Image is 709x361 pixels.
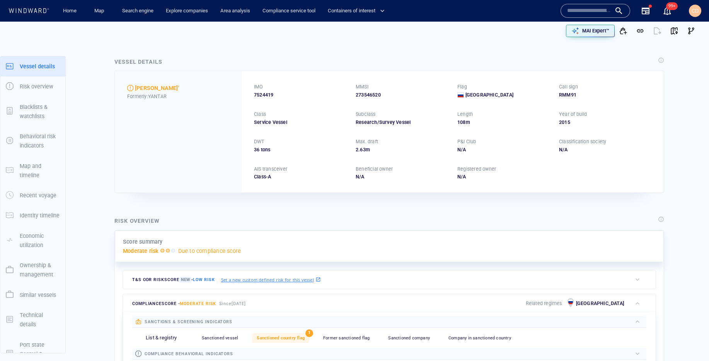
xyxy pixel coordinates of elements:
[0,166,65,174] a: Map and timeline
[457,111,473,118] p: Length
[145,351,233,356] span: compliance behavioral indicators
[683,22,700,39] button: Visual Link Analysis
[254,83,263,90] p: IMO
[0,315,65,323] a: Technical details
[20,290,56,300] p: Similar vessels
[0,185,65,205] button: Recent voyage
[457,166,496,173] p: Registered owner
[20,310,60,329] p: Technical details
[254,119,346,126] div: Service Vessel
[254,92,273,98] span: 7524419
[0,205,65,225] button: Identity timeline
[687,3,703,19] button: CD
[123,246,159,256] p: Moderate risk
[132,301,216,306] span: compliance score -
[0,212,65,219] a: Identity timeline
[202,336,238,341] span: Sanctioned vessel
[632,22,649,39] button: Get link
[576,300,624,307] p: [GEOGRAPHIC_DATA]
[692,8,699,14] span: CD
[0,156,65,186] button: Map and timeline
[57,4,82,18] button: Home
[217,4,253,18] a: Area analysis
[559,111,587,118] p: Year of build
[356,147,358,153] span: 2
[119,4,157,18] a: Search engine
[114,57,162,66] div: Vessel details
[179,277,191,283] span: New
[457,174,466,180] span: N/A
[193,277,215,282] span: Low risk
[466,119,470,125] span: m
[257,336,305,341] span: Sanctioned country flag
[127,85,133,91] div: Moderate risk
[356,111,376,118] p: Subclass
[526,300,562,307] p: Related regimes
[559,138,606,145] p: Classification society
[457,119,466,125] span: 108
[145,319,232,324] span: sanctions & screening indicators
[20,62,55,71] p: Vessel details
[356,119,448,126] div: Research/Survey Vessel
[465,92,513,98] span: [GEOGRAPHIC_DATA]
[0,76,65,97] button: Risk overview
[60,4,80,18] a: Home
[566,25,615,37] button: MAI Expert™
[20,102,60,121] p: Blacklists & watchlists
[325,4,391,18] button: Containers of interest
[582,27,609,34] p: MAI Expert™
[254,166,287,173] p: AIS transceiver
[559,119,651,126] div: 2015
[180,301,216,306] span: Moderate risk
[448,336,511,341] span: Company in sanctioned country
[221,276,314,283] p: Set a new custom defined risk for this vessel
[559,92,651,98] div: RMM91
[20,261,60,280] p: Ownership & management
[457,146,550,153] div: N/A
[328,7,385,15] span: Containers of interest
[663,6,672,15] div: Notification center
[254,111,266,118] p: Class
[163,4,211,18] a: Explore companies
[254,138,264,145] p: DWT
[356,138,378,145] p: Max. draft
[559,146,651,153] div: N/A
[221,275,321,284] a: Set a new custom defined risk for this vessel
[259,4,319,18] a: Compliance service tool
[91,4,110,18] a: Map
[388,336,430,341] span: Sanctioned company
[88,4,113,18] button: Map
[559,83,578,90] p: Call sign
[0,137,65,144] a: Behavioral risk indicators
[123,237,163,246] p: Score summary
[0,266,65,273] a: Ownership & management
[20,161,60,180] p: Map and timeline
[0,226,65,256] button: Economic utilization
[0,107,65,115] a: Blacklists & watchlists
[661,5,673,17] a: 99+
[254,146,346,153] div: 36 tons
[0,305,65,335] button: Technical details
[0,97,65,127] button: Blacklists & watchlists
[663,6,672,15] button: 99+
[0,56,65,76] button: Vessel details
[135,83,179,93] div: [PERSON_NAME]'
[305,329,313,337] span: 1
[356,166,393,173] p: Beneficial owner
[20,211,60,220] p: Identity timeline
[135,83,179,93] span: YANTAR'
[0,285,65,305] button: Similar vessels
[0,126,65,156] button: Behavioral risk indicators
[457,138,476,145] p: P&I Club
[366,147,370,153] span: m
[0,255,65,285] button: Ownership & management
[0,62,65,69] a: Vessel details
[457,83,467,90] p: Flag
[360,147,365,153] span: 63
[356,83,368,90] p: MMSI
[20,82,53,91] p: Risk overview
[0,83,65,90] a: Risk overview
